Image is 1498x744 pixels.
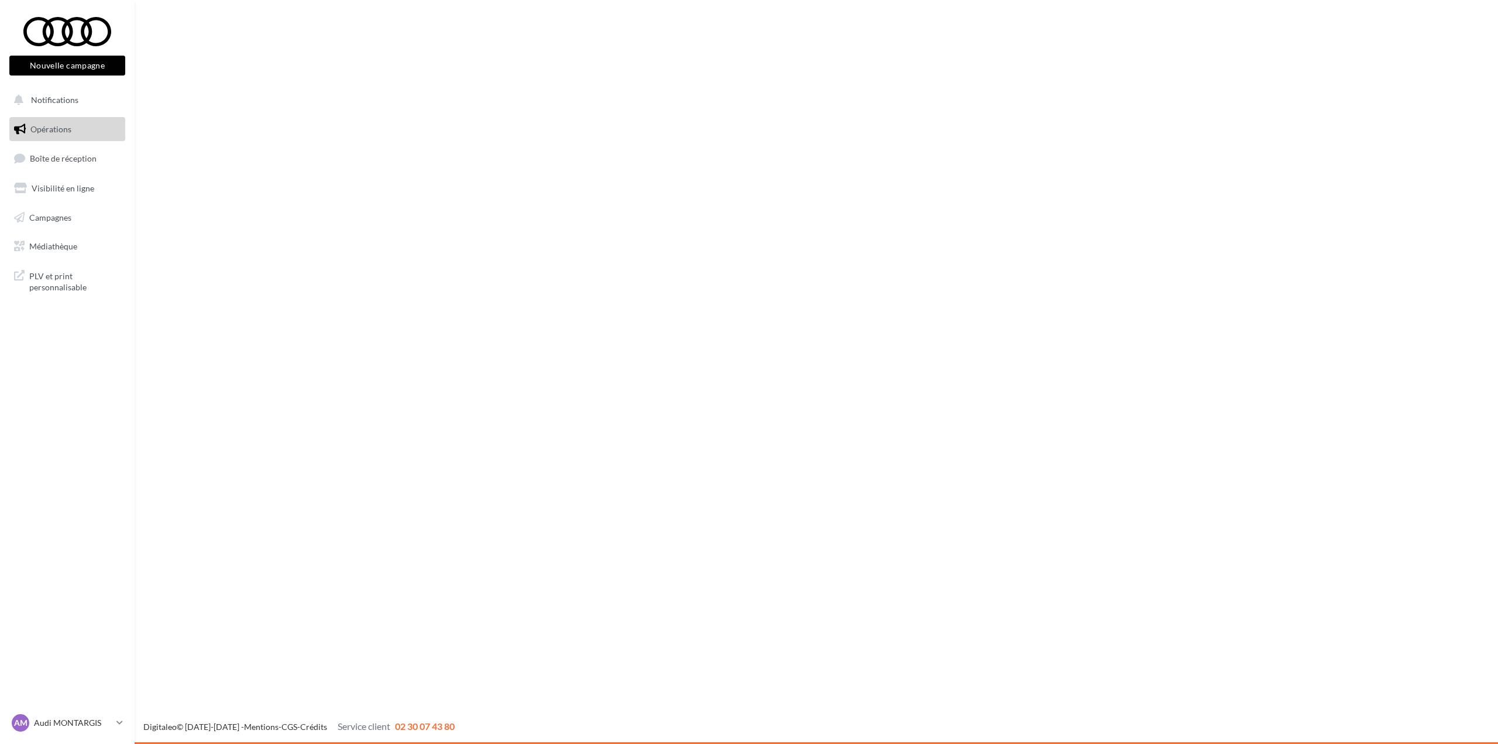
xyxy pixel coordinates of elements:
[30,153,97,163] span: Boîte de réception
[29,241,77,251] span: Médiathèque
[29,268,121,293] span: PLV et print personnalisable
[395,721,455,732] span: 02 30 07 43 80
[7,88,123,112] button: Notifications
[34,717,112,729] p: Audi MONTARGIS
[338,721,390,732] span: Service client
[143,722,455,732] span: © [DATE]-[DATE] - - -
[281,722,297,732] a: CGS
[9,712,125,734] a: AM Audi MONTARGIS
[7,234,128,259] a: Médiathèque
[7,146,128,171] a: Boîte de réception
[7,205,128,230] a: Campagnes
[300,722,327,732] a: Crédits
[7,117,128,142] a: Opérations
[14,717,28,729] span: AM
[143,722,177,732] a: Digitaleo
[7,263,128,298] a: PLV et print personnalisable
[7,176,128,201] a: Visibilité en ligne
[30,124,71,134] span: Opérations
[31,95,78,105] span: Notifications
[9,56,125,76] button: Nouvelle campagne
[32,183,94,193] span: Visibilité en ligne
[244,722,279,732] a: Mentions
[29,212,71,222] span: Campagnes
